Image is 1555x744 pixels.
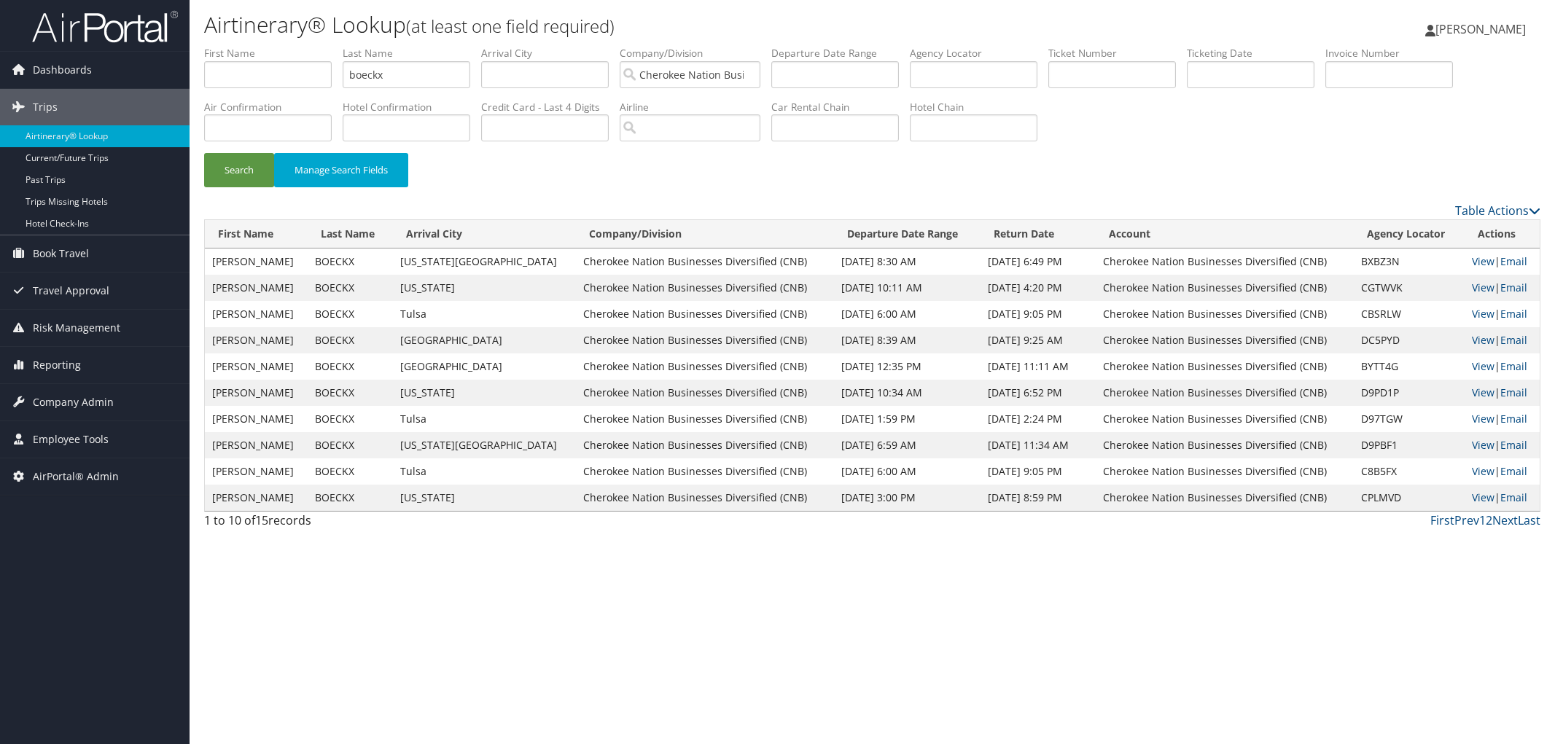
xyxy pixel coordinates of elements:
[1096,248,1354,275] td: Cherokee Nation Businesses Diversified (CNB)
[1435,21,1526,37] span: [PERSON_NAME]
[1187,46,1325,60] label: Ticketing Date
[205,275,308,301] td: [PERSON_NAME]
[834,485,981,511] td: [DATE] 3:00 PM
[1096,301,1354,327] td: Cherokee Nation Businesses Diversified (CNB)
[33,310,120,346] span: Risk Management
[1472,412,1494,426] a: View
[308,485,393,511] td: BOECKX
[33,347,81,383] span: Reporting
[33,384,114,420] span: Company Admin
[343,46,481,60] label: Last Name
[1500,307,1527,321] a: Email
[981,301,1096,327] td: [DATE] 9:05 PM
[1465,432,1540,458] td: |
[1096,275,1354,301] td: Cherokee Nation Businesses Diversified (CNB)
[393,353,576,380] td: [GEOGRAPHIC_DATA]
[981,432,1096,458] td: [DATE] 11:34 AM
[33,235,89,272] span: Book Travel
[481,100,620,114] label: Credit Card - Last 4 Digits
[1500,281,1527,294] a: Email
[308,380,393,406] td: BOECKX
[1465,485,1540,511] td: |
[1492,512,1518,528] a: Next
[576,432,834,458] td: Cherokee Nation Businesses Diversified (CNB)
[576,485,834,511] td: Cherokee Nation Businesses Diversified (CNB)
[204,100,343,114] label: Air Confirmation
[981,458,1096,485] td: [DATE] 9:05 PM
[1500,385,1527,399] a: Email
[1096,406,1354,432] td: Cherokee Nation Businesses Diversified (CNB)
[33,52,92,88] span: Dashboards
[393,485,576,511] td: [US_STATE]
[576,275,834,301] td: Cherokee Nation Businesses Diversified (CNB)
[205,458,308,485] td: [PERSON_NAME]
[834,301,981,327] td: [DATE] 6:00 AM
[1465,220,1540,248] th: Actions
[1472,281,1494,294] a: View
[1455,203,1540,219] a: Table Actions
[910,46,1048,60] label: Agency Locator
[981,327,1096,353] td: [DATE] 9:25 AM
[834,220,981,248] th: Departure Date Range: activate to sort column ascending
[204,9,1095,40] h1: Airtinerary® Lookup
[205,220,308,248] th: First Name: activate to sort column descending
[204,512,522,536] div: 1 to 10 of records
[1354,275,1465,301] td: CGTWVK
[1354,432,1465,458] td: D9PBF1
[576,220,834,248] th: Company/Division
[1472,307,1494,321] a: View
[981,485,1096,511] td: [DATE] 8:59 PM
[393,327,576,353] td: [GEOGRAPHIC_DATA]
[205,485,308,511] td: [PERSON_NAME]
[981,275,1096,301] td: [DATE] 4:20 PM
[576,327,834,353] td: Cherokee Nation Businesses Diversified (CNB)
[205,327,308,353] td: [PERSON_NAME]
[834,327,981,353] td: [DATE] 8:39 AM
[1472,464,1494,478] a: View
[1465,406,1540,432] td: |
[1465,458,1540,485] td: |
[1354,380,1465,406] td: D9PD1P
[1500,359,1527,373] a: Email
[576,406,834,432] td: Cherokee Nation Businesses Diversified (CNB)
[1354,301,1465,327] td: CBSRLW
[1465,301,1540,327] td: |
[834,380,981,406] td: [DATE] 10:34 AM
[393,380,576,406] td: [US_STATE]
[308,327,393,353] td: BOECKX
[620,100,771,114] label: Airline
[343,100,481,114] label: Hotel Confirmation
[771,100,910,114] label: Car Rental Chain
[205,248,308,275] td: [PERSON_NAME]
[834,406,981,432] td: [DATE] 1:59 PM
[1096,220,1354,248] th: Account: activate to sort column ascending
[481,46,620,60] label: Arrival City
[393,406,576,432] td: Tulsa
[1354,406,1465,432] td: D97TGW
[1096,432,1354,458] td: Cherokee Nation Businesses Diversified (CNB)
[834,248,981,275] td: [DATE] 8:30 AM
[981,220,1096,248] th: Return Date: activate to sort column ascending
[1500,333,1527,347] a: Email
[393,458,576,485] td: Tulsa
[1454,512,1479,528] a: Prev
[1472,254,1494,268] a: View
[1354,485,1465,511] td: CPLMVD
[576,301,834,327] td: Cherokee Nation Businesses Diversified (CNB)
[205,432,308,458] td: [PERSON_NAME]
[33,458,119,495] span: AirPortal® Admin
[393,220,576,248] th: Arrival City: activate to sort column ascending
[33,421,109,458] span: Employee Tools
[981,406,1096,432] td: [DATE] 2:24 PM
[1500,464,1527,478] a: Email
[33,89,58,125] span: Trips
[1472,359,1494,373] a: View
[834,458,981,485] td: [DATE] 6:00 AM
[910,100,1048,114] label: Hotel Chain
[205,301,308,327] td: [PERSON_NAME]
[1465,380,1540,406] td: |
[33,273,109,309] span: Travel Approval
[1096,485,1354,511] td: Cherokee Nation Businesses Diversified (CNB)
[255,512,268,528] span: 15
[981,380,1096,406] td: [DATE] 6:52 PM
